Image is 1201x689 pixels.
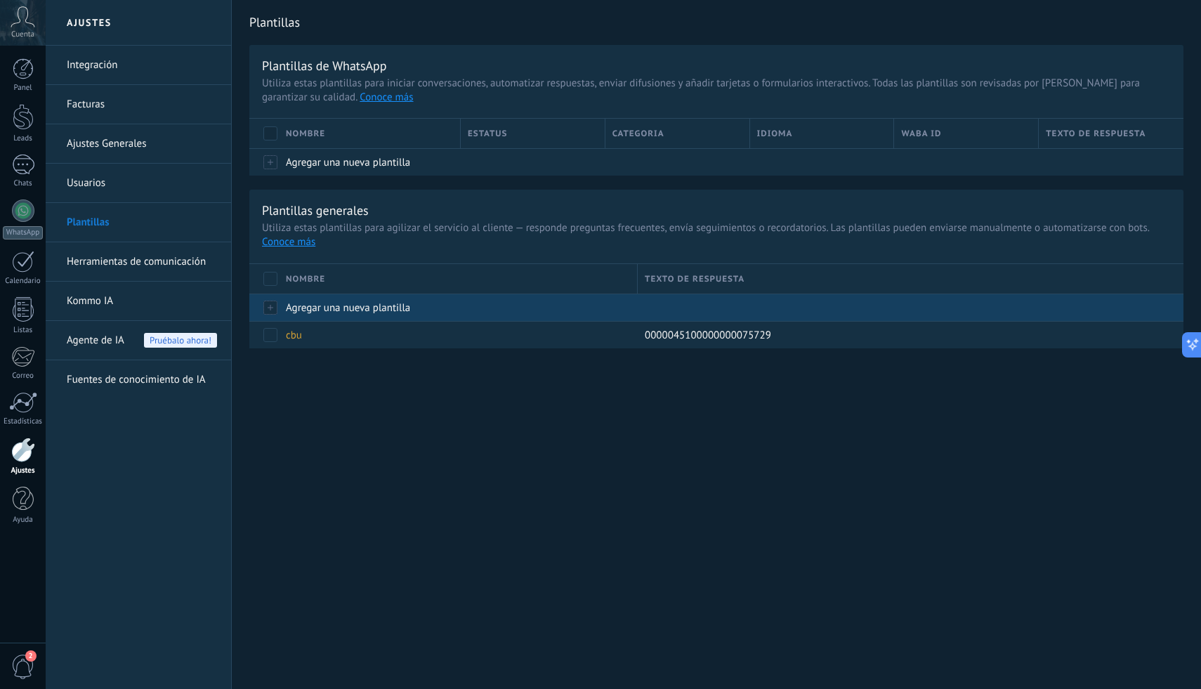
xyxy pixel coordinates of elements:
[750,119,894,148] div: Idioma
[605,119,749,148] div: Categoria
[3,466,44,475] div: Ajustes
[286,329,302,342] span: cbu
[3,84,44,93] div: Panel
[262,235,315,249] a: Conoce más
[3,277,44,286] div: Calendario
[67,46,217,85] a: Integración
[46,85,231,124] li: Facturas
[286,301,410,315] span: Agregar una nueva plantilla
[1039,119,1183,148] div: Texto de respuesta
[894,119,1038,148] div: WABA ID
[46,164,231,203] li: Usuarios
[3,226,43,239] div: WhatsApp
[279,264,637,294] div: Nombre
[67,85,217,124] a: Facturas
[3,516,44,525] div: Ayuda
[262,77,1171,105] span: Utiliza estas plantillas para iniciar conversaciones, automatizar respuestas, enviar difusiones y...
[638,322,1169,348] div: 0000045100000000075729
[638,264,1183,294] div: Texto de respuesta
[67,164,217,203] a: Usuarios
[67,360,217,400] a: Fuentes de conocimiento de IA
[360,91,413,104] a: Conoce más
[3,179,44,188] div: Chats
[67,124,217,164] a: Ajustes Generales
[249,8,1183,37] h2: Plantillas
[46,282,231,321] li: Kommo IA
[3,417,44,426] div: Estadísticas
[3,134,44,143] div: Leads
[262,202,1171,218] h3: Plantillas generales
[25,650,37,662] span: 2
[262,58,1171,74] h3: Plantillas de WhatsApp
[46,321,231,360] li: Agente de IA
[262,221,1171,249] span: Utiliza estas plantillas para agilizar el servicio al cliente — responde preguntas frecuentes, en...
[46,124,231,164] li: Ajustes Generales
[46,46,231,85] li: Integración
[67,321,217,360] a: Agente de IAPruébalo ahora!
[3,326,44,335] div: Listas
[46,360,231,399] li: Fuentes de conocimiento de IA
[67,321,124,360] span: Agente de IA
[279,119,460,148] div: Nombre
[46,242,231,282] li: Herramientas de comunicación
[67,242,217,282] a: Herramientas de comunicación
[286,156,410,169] span: Agregar una nueva plantilla
[46,203,231,242] li: Plantillas
[645,329,771,342] span: 0000045100000000075729
[67,203,217,242] a: Plantillas
[461,119,605,148] div: Estatus
[3,372,44,381] div: Correo
[144,333,217,348] span: Pruébalo ahora!
[67,282,217,321] a: Kommo IA
[11,30,34,39] span: Cuenta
